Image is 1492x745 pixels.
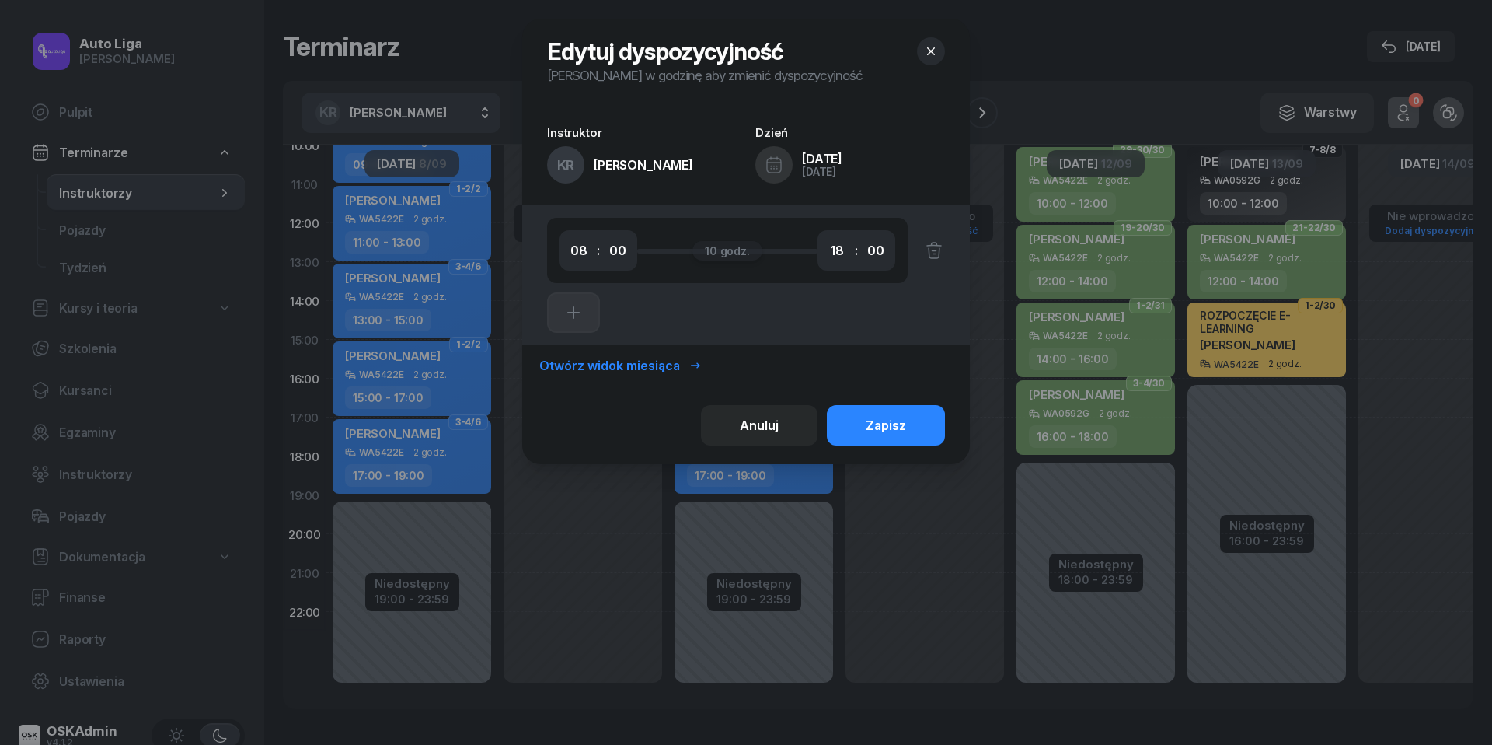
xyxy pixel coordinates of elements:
div: Anuluj [740,418,779,433]
p: [PERSON_NAME] w godzinę aby zmienić dyspozycyjność [547,65,863,86]
div: Zapisz [866,418,906,433]
div: : [855,241,858,260]
button: Otwórz widok miesiąca [522,345,719,386]
button: Anuluj [701,405,817,446]
div: [PERSON_NAME] [594,159,693,171]
span: [DATE] [802,165,836,178]
span: [DATE] [802,151,842,166]
button: Zapisz [827,405,945,446]
div: : [597,241,600,260]
h1: Edytuj dyspozycyjność [547,37,863,65]
div: 10 godz. [692,241,762,261]
span: KR [557,159,575,172]
div: Otwórz widok miesiąca [539,359,702,373]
